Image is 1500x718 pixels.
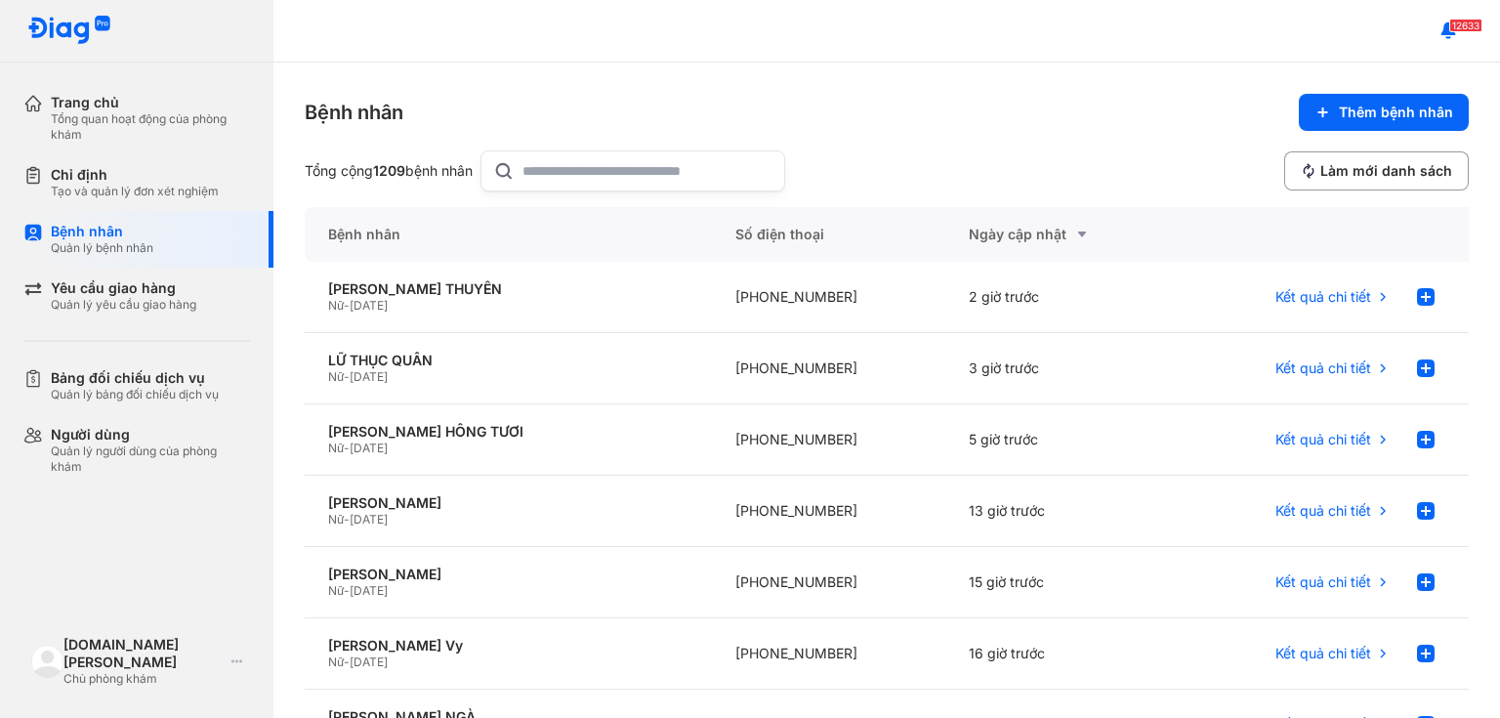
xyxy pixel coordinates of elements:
span: Kết quả chi tiết [1275,502,1371,520]
span: [DATE] [350,298,388,313]
div: Quản lý yêu cầu giao hàng [51,297,196,313]
span: [DATE] [350,583,388,598]
span: [DATE] [350,369,388,384]
div: Quản lý người dùng của phòng khám [51,443,250,475]
div: Quản lý bệnh nhân [51,240,153,256]
span: - [344,369,350,384]
img: logo [27,16,111,46]
span: Kết quả chi tiết [1275,288,1371,306]
div: Bệnh nhân [305,99,403,126]
div: [PERSON_NAME] [328,566,688,583]
div: 15 giờ trước [945,547,1178,618]
div: Chủ phòng khám [63,671,224,687]
button: Thêm bệnh nhân [1299,94,1469,131]
div: [DOMAIN_NAME] [PERSON_NAME] [63,636,224,671]
div: Bệnh nhân [305,207,712,262]
span: [DATE] [350,441,388,455]
span: 1209 [373,162,405,179]
span: Kết quả chi tiết [1275,573,1371,591]
span: [DATE] [350,512,388,527]
span: Nữ [328,512,344,527]
div: [PHONE_NUMBER] [712,262,944,333]
div: 13 giờ trước [945,476,1178,547]
div: Tạo và quản lý đơn xét nghiệm [51,184,219,199]
div: Tổng quan hoạt động của phòng khám [51,111,250,143]
div: [PHONE_NUMBER] [712,476,944,547]
span: 12633 [1449,19,1482,32]
div: [PERSON_NAME] Vy [328,637,688,655]
div: Trang chủ [51,94,250,111]
span: - [344,298,350,313]
span: Kết quả chi tiết [1275,645,1371,662]
span: Nữ [328,298,344,313]
div: Yêu cầu giao hàng [51,279,196,297]
div: 3 giờ trước [945,333,1178,404]
span: Thêm bệnh nhân [1339,104,1453,121]
span: - [344,441,350,455]
div: [PHONE_NUMBER] [712,618,944,690]
span: Nữ [328,655,344,669]
span: - [344,512,350,527]
div: [PHONE_NUMBER] [712,333,944,404]
div: Bảng đối chiếu dịch vụ [51,369,219,387]
span: Làm mới danh sách [1320,162,1452,180]
div: Người dùng [51,426,250,443]
button: Làm mới danh sách [1284,151,1469,190]
div: Quản lý bảng đối chiếu dịch vụ [51,387,219,402]
div: [PERSON_NAME] HÔNG TƯƠI [328,423,688,441]
div: 5 giờ trước [945,404,1178,476]
img: logo [31,645,63,677]
span: Nữ [328,583,344,598]
div: [PERSON_NAME] [328,494,688,512]
div: 2 giờ trước [945,262,1178,333]
span: - [344,655,350,669]
span: Nữ [328,369,344,384]
span: - [344,583,350,598]
div: Chỉ định [51,166,219,184]
div: Bệnh nhân [51,223,153,240]
div: Số điện thoại [712,207,944,262]
div: 16 giờ trước [945,618,1178,690]
span: Nữ [328,441,344,455]
div: Tổng cộng bệnh nhân [305,162,473,180]
span: Kết quả chi tiết [1275,431,1371,448]
div: Ngày cập nhật [969,223,1154,246]
div: [PERSON_NAME] THUYỀN [328,280,688,298]
span: [DATE] [350,655,388,669]
div: [PHONE_NUMBER] [712,547,944,618]
div: [PHONE_NUMBER] [712,404,944,476]
div: LỮ THỤC QUÂN [328,352,688,369]
span: Kết quả chi tiết [1275,359,1371,377]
